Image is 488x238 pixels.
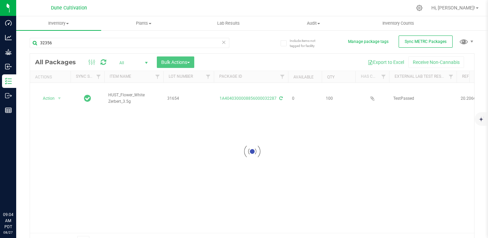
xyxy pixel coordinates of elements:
[405,39,447,44] span: Sync METRC Packages
[399,35,453,48] button: Sync METRC Packages
[51,5,87,11] span: Dune Cultivation
[271,20,355,26] span: Audit
[7,184,27,204] iframe: Resource center
[16,16,101,30] a: Inventory
[5,20,12,26] inline-svg: Dashboard
[415,5,424,11] div: Manage settings
[101,16,186,30] a: Plants
[356,16,441,30] a: Inventory Counts
[348,39,389,45] button: Manage package tags
[30,38,229,48] input: Search Package ID, Item Name, SKU, Lot or Part Number...
[222,38,226,47] span: Clear
[3,230,13,235] p: 08/27
[5,78,12,85] inline-svg: Inventory
[271,16,356,30] a: Audit
[5,63,12,70] inline-svg: Inbound
[5,107,12,114] inline-svg: Reports
[5,49,12,55] inline-svg: Grow
[3,212,13,230] p: 09:04 AM PDT
[5,34,12,41] inline-svg: Analytics
[16,20,101,26] span: Inventory
[290,38,323,48] span: Include items not tagged for facility
[431,5,475,10] span: Hi, [PERSON_NAME]!
[208,20,249,26] span: Lab Results
[186,16,271,30] a: Lab Results
[373,20,423,26] span: Inventory Counts
[5,92,12,99] inline-svg: Outbound
[102,20,186,26] span: Plants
